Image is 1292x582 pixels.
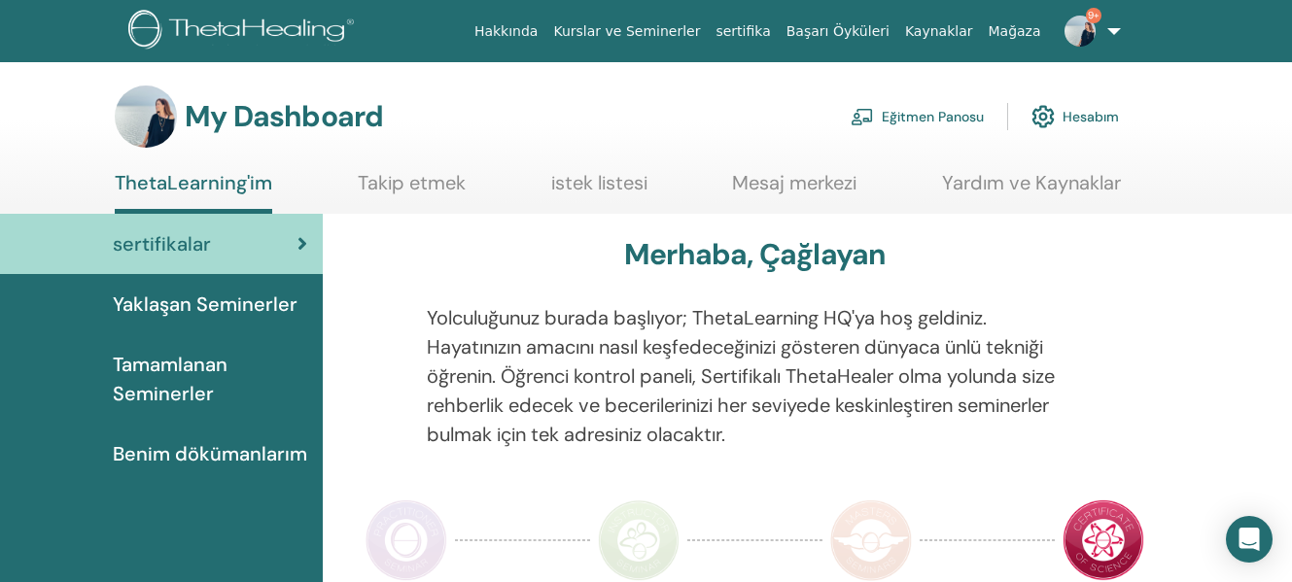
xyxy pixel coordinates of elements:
img: chalkboard-teacher.svg [851,108,874,125]
img: Certificate of Science [1063,499,1144,581]
img: cog.svg [1031,100,1055,133]
a: Kaynaklar [897,14,981,50]
span: 9+ [1086,8,1101,23]
a: Mesaj merkezi [732,171,856,209]
a: sertifika [708,14,778,50]
a: Kurslar ve Seminerler [545,14,708,50]
img: default.jpg [115,86,177,148]
span: sertifikalar [113,229,211,258]
img: logo.png [128,10,361,53]
h3: Merhaba, Çağlayan [624,237,886,272]
span: Yaklaşan Seminerler [113,290,297,319]
a: istek listesi [551,171,647,209]
a: Hakkında [467,14,546,50]
img: Practitioner [366,499,447,581]
a: Başarı Öyküleri [779,14,897,50]
a: Yardım ve Kaynaklar [942,171,1121,209]
a: Hesabım [1031,95,1119,138]
a: Eğitmen Panosu [851,95,984,138]
a: Takip etmek [358,171,466,209]
img: Instructor [598,499,680,581]
a: ThetaLearning'im [115,171,272,214]
div: Open Intercom Messenger [1226,516,1273,563]
img: default.jpg [1065,16,1096,47]
img: Master [830,499,912,581]
p: Yolculuğunuz burada başlıyor; ThetaLearning HQ'ya hoş geldiniz. Hayatınızın amacını nasıl keşfede... [427,303,1084,449]
a: Mağaza [980,14,1048,50]
h3: My Dashboard [185,99,383,134]
span: Tamamlanan Seminerler [113,350,307,408]
span: Benim dökümanlarım [113,439,307,468]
